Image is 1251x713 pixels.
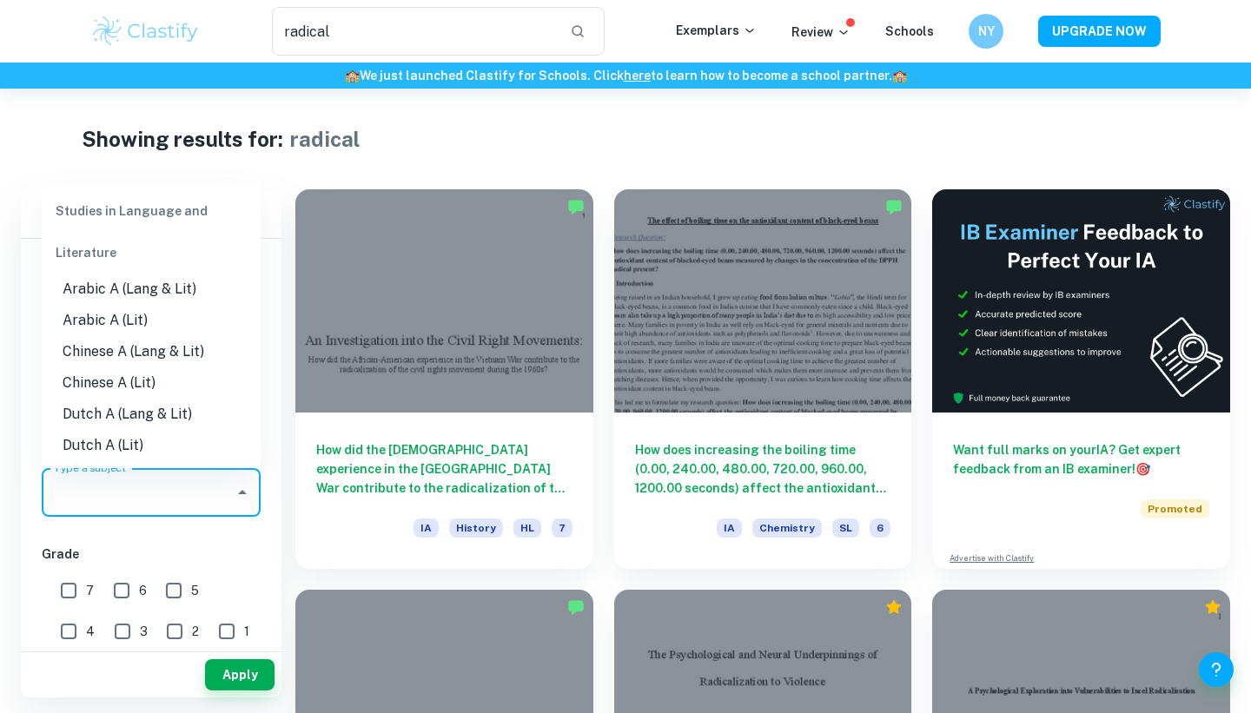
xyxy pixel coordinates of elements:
a: How did the [DEMOGRAPHIC_DATA] experience in the [GEOGRAPHIC_DATA] War contribute to the radicali... [295,189,593,569]
span: IA [414,518,439,538]
button: UPGRADE NOW [1038,16,1161,47]
span: 6 [139,581,147,600]
h6: NY [976,22,996,41]
h6: How does increasing the boiling time (0.00, 240.00, 480.00, 720.00, 960.00, 1200.00 seconds) affe... [635,440,891,498]
span: 🎯 [1135,462,1150,476]
img: Marked [567,198,585,215]
span: 7 [86,581,94,600]
h6: Grade [42,545,261,564]
span: 7 [552,518,573,538]
p: Exemplars [676,21,757,40]
a: Advertise with Clastify [950,552,1034,564]
h6: Want full marks on your IA ? Get expert feedback from an IB examiner! [953,440,1209,479]
h1: radical [290,123,360,155]
img: Marked [885,198,903,215]
div: Studies in Language and Literature [42,190,261,274]
span: Promoted [1141,499,1209,518]
li: Chinese A (Lang & Lit) [42,336,261,367]
input: Search for any exemplars... [272,7,556,56]
li: Dutch A (Lang & Lit) [42,399,261,430]
div: Premium [885,598,903,616]
li: Arabic A (Lang & Lit) [42,274,261,305]
div: Premium [1204,598,1221,616]
p: Review [791,23,851,42]
span: 3 [140,622,148,641]
a: Want full marks on yourIA? Get expert feedback from an IB examiner!PromotedAdvertise with Clastify [932,189,1230,569]
span: 1 [244,622,249,641]
span: 🏫 [345,69,360,83]
img: Marked [567,598,585,616]
a: How does increasing the boiling time (0.00, 240.00, 480.00, 720.00, 960.00, 1200.00 seconds) affe... [614,189,912,569]
a: here [624,69,651,83]
li: English A (Lang & Lit) [42,461,261,492]
a: Schools [885,24,934,38]
span: 4 [86,622,95,641]
span: 2 [192,622,199,641]
h6: We just launched Clastify for Schools. Click to learn how to become a school partner. [3,66,1248,85]
span: HL [513,518,541,538]
li: Arabic A (Lit) [42,305,261,336]
h1: Showing results for: [82,123,283,155]
button: NY [969,14,1003,49]
button: Close [230,480,255,505]
li: Chinese A (Lit) [42,367,261,399]
img: Thumbnail [932,189,1230,413]
li: Dutch A (Lit) [42,430,261,461]
span: 5 [191,581,199,600]
span: History [449,518,503,538]
button: Help and Feedback [1199,652,1234,687]
button: Apply [205,659,275,690]
span: Chemistry [752,518,822,538]
img: Clastify logo [90,14,201,49]
h6: How did the [DEMOGRAPHIC_DATA] experience in the [GEOGRAPHIC_DATA] War contribute to the radicali... [316,440,573,498]
span: SL [832,518,859,538]
h6: Filter exemplars [21,189,281,238]
span: IA [717,518,742,538]
span: 6 [870,518,890,538]
span: 🏫 [892,69,907,83]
